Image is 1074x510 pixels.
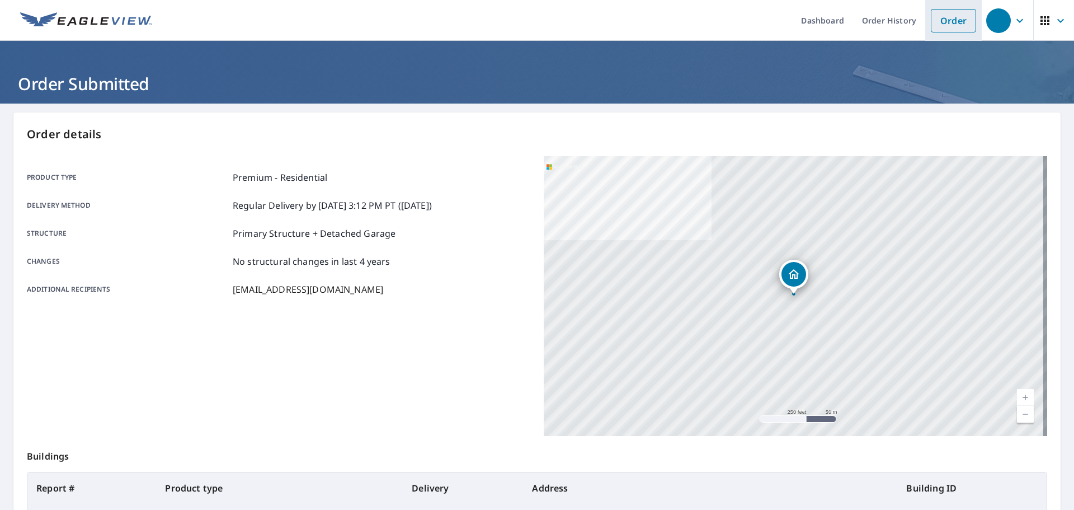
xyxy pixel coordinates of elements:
h1: Order Submitted [13,72,1061,95]
p: Primary Structure + Detached Garage [233,227,395,240]
a: Current Level 17, Zoom In [1017,389,1034,406]
p: Delivery method [27,199,228,212]
th: Building ID [897,472,1047,504]
p: Changes [27,255,228,268]
th: Product type [156,472,403,504]
p: [EMAIL_ADDRESS][DOMAIN_NAME] [233,283,383,296]
img: EV Logo [20,12,152,29]
p: Product type [27,171,228,184]
p: No structural changes in last 4 years [233,255,390,268]
th: Delivery [403,472,523,504]
p: Regular Delivery by [DATE] 3:12 PM PT ([DATE]) [233,199,432,212]
th: Report # [27,472,156,504]
p: Buildings [27,436,1047,472]
div: Dropped pin, building 1, Residential property, 5457 E Knoll Dr Fair Oaks, CA 95628 [779,260,808,294]
p: Order details [27,126,1047,143]
th: Address [523,472,897,504]
p: Premium - Residential [233,171,327,184]
p: Structure [27,227,228,240]
a: Order [931,9,976,32]
p: Additional recipients [27,283,228,296]
a: Current Level 17, Zoom Out [1017,406,1034,423]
